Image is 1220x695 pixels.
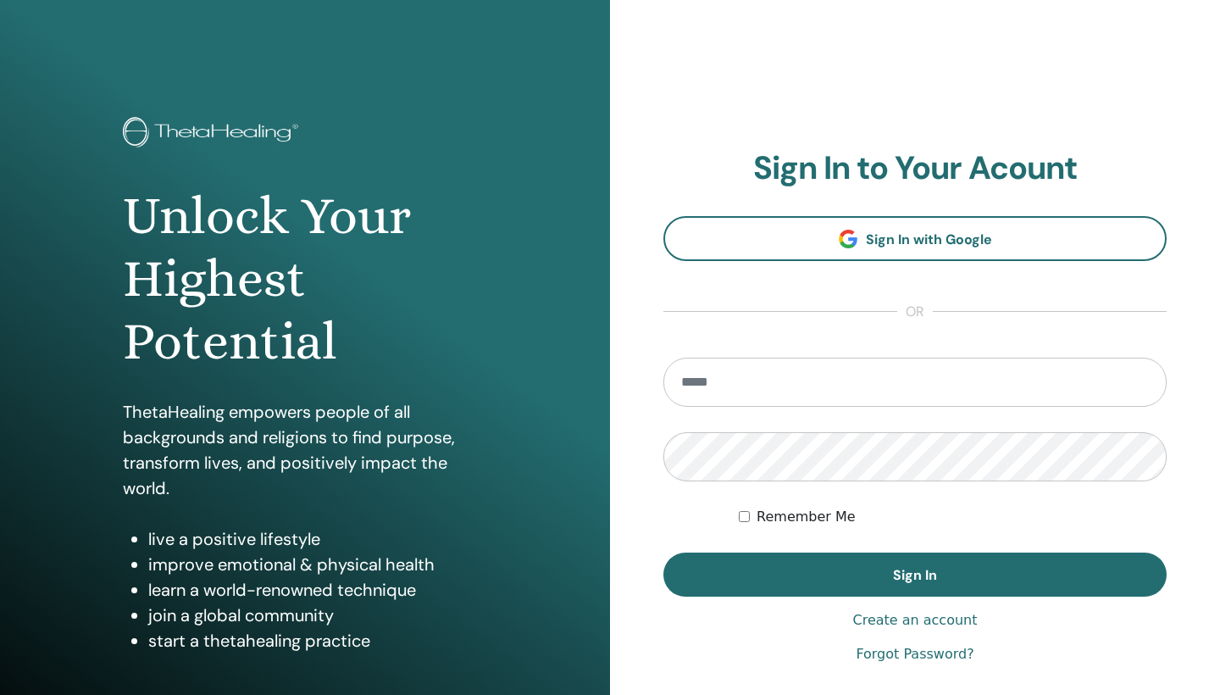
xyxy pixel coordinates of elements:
h2: Sign In to Your Acount [663,149,1167,188]
span: or [897,302,933,322]
span: Sign In with Google [866,231,992,248]
a: Create an account [852,610,977,631]
a: Sign In with Google [663,216,1167,261]
li: learn a world-renowned technique [148,577,487,603]
button: Sign In [663,553,1167,597]
div: Keep me authenticated indefinitely or until I manually logout [739,507,1167,527]
li: start a thetahealing practice [148,628,487,653]
p: ThetaHealing empowers people of all backgrounds and religions to find purpose, transform lives, a... [123,399,487,501]
label: Remember Me [757,507,856,527]
li: improve emotional & physical health [148,552,487,577]
h1: Unlock Your Highest Potential [123,185,487,374]
li: join a global community [148,603,487,628]
a: Forgot Password? [856,644,973,664]
li: live a positive lifestyle [148,526,487,552]
span: Sign In [893,566,937,584]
